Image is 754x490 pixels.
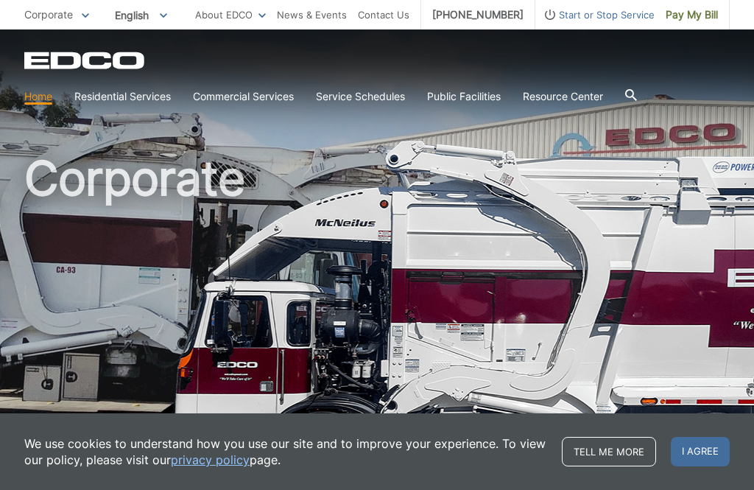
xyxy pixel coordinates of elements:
[24,88,52,105] a: Home
[24,435,547,468] p: We use cookies to understand how you use our site and to improve your experience. To view our pol...
[671,437,730,466] span: I agree
[24,155,730,478] h1: Corporate
[195,7,266,23] a: About EDCO
[74,88,171,105] a: Residential Services
[562,437,656,466] a: Tell me more
[523,88,603,105] a: Resource Center
[666,7,718,23] span: Pay My Bill
[171,452,250,468] a: privacy policy
[24,52,147,69] a: EDCD logo. Return to the homepage.
[358,7,409,23] a: Contact Us
[104,3,178,27] span: English
[193,88,294,105] a: Commercial Services
[24,8,73,21] span: Corporate
[316,88,405,105] a: Service Schedules
[427,88,501,105] a: Public Facilities
[277,7,347,23] a: News & Events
